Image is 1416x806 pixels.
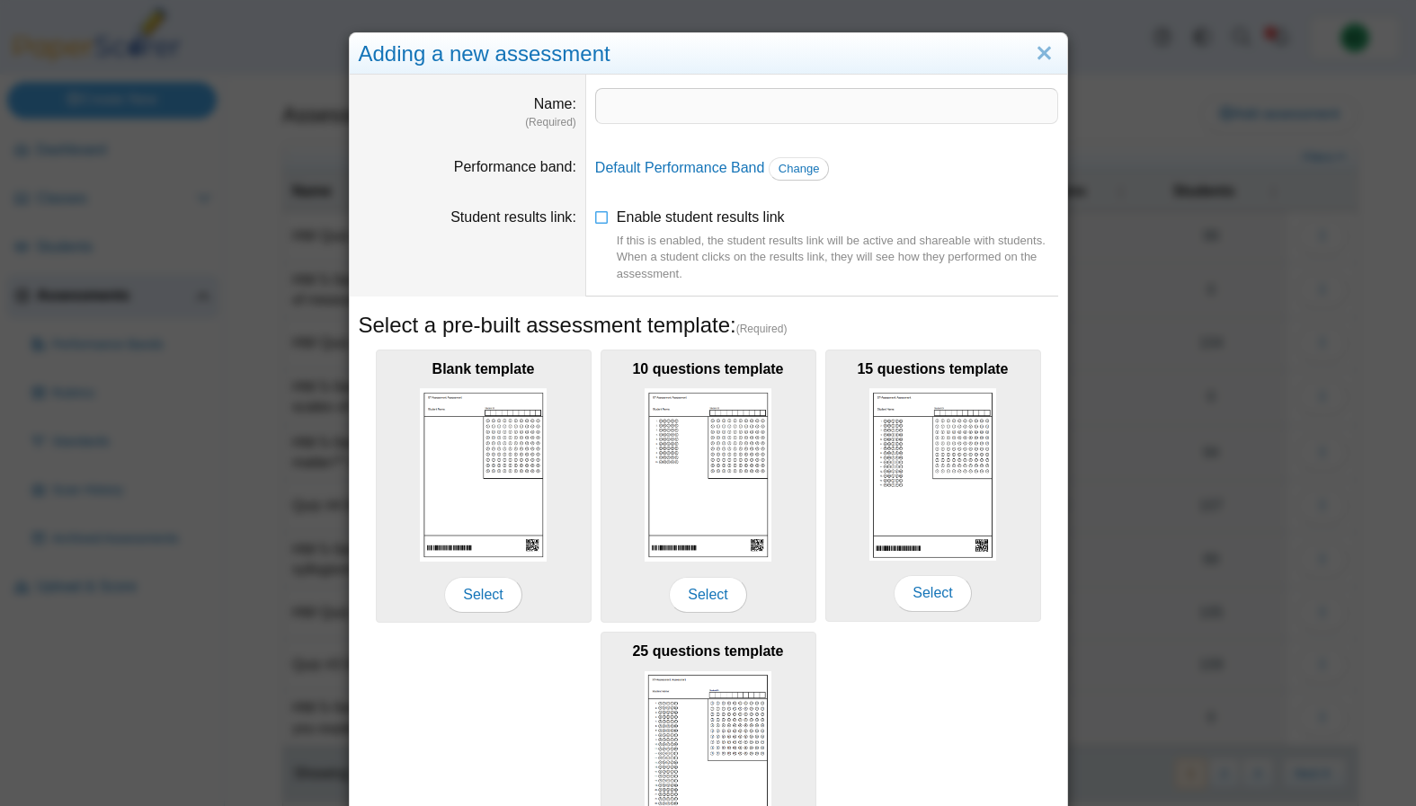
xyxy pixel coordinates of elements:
b: Blank template [432,361,535,376]
span: (Required) [736,322,788,337]
span: Select [669,577,746,613]
span: Enable student results link [617,209,1058,282]
img: scan_sheet_blank.png [420,388,548,562]
span: Select [444,577,521,613]
img: scan_sheet_15_questions.png [869,388,997,561]
div: If this is enabled, the student results link will be active and shareable with students. When a s... [617,233,1058,282]
span: Change [779,162,820,175]
span: Select [894,575,971,611]
label: Student results link [450,209,576,225]
div: Adding a new assessment [350,33,1067,75]
b: 10 questions template [632,361,783,376]
a: Change [769,157,830,181]
img: scan_sheet_10_questions.png [645,388,772,562]
a: Close [1030,39,1058,69]
label: Name [534,96,576,111]
b: 25 questions template [632,643,783,659]
label: Performance band [454,159,576,174]
a: Default Performance Band [595,160,765,175]
b: 15 questions template [857,361,1008,376]
dfn: (Required) [359,115,576,130]
h5: Select a pre-built assessment template: [359,310,1058,341]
